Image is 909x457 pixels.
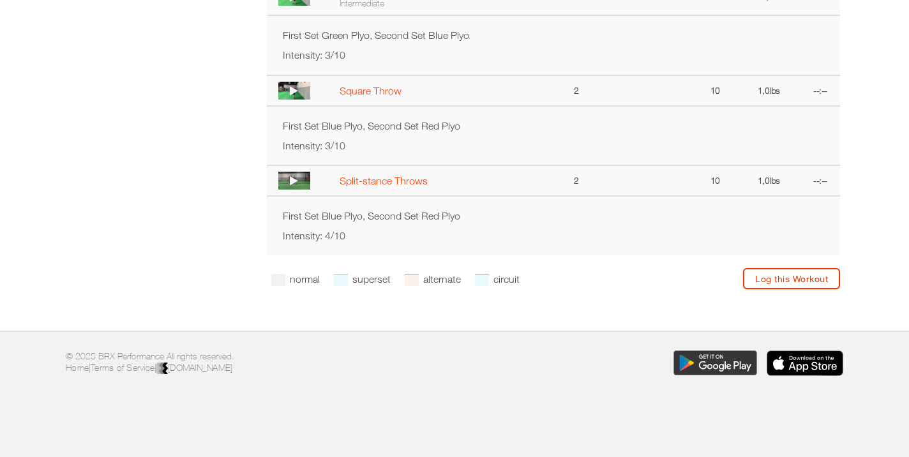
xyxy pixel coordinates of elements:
li: normal [271,268,320,290]
li: superset [334,268,391,290]
li: alternate [405,268,461,290]
a: Home [66,363,89,373]
a: Terms of Service [91,363,154,373]
a: Log this Workout [743,268,840,289]
a: Split-stance Throws [340,175,428,186]
td: 2 [557,75,596,106]
span: lbs [769,175,780,186]
td: 1,0 [737,75,801,106]
p: © 2025 BRX Performance All rights reserved. | | [66,350,445,375]
td: 2 [557,165,596,196]
td: 1,0 [737,165,801,196]
a: Square Throw [340,85,402,96]
p: Intensity: 3/10 [283,139,825,153]
td: 10 [694,75,737,106]
img: thumbnail.png [278,172,310,190]
span: lbs [769,85,780,96]
p: First Set Blue Plyo, Second Set Red Plyo [283,209,825,223]
p: First Set Blue Plyo, Second Set Red Plyo [283,119,825,133]
td: --:-- [800,165,840,196]
td: --:-- [800,75,840,106]
li: circuit [475,268,520,290]
img: Download the BRX Performance app for Google Play [673,350,758,376]
img: Download the BRX Performance app for iOS [767,350,843,376]
img: colorblack-fill [156,363,168,375]
a: [DOMAIN_NAME] [156,363,232,373]
img: thumbnail.png [278,82,310,100]
p: First Set Green Plyo, Second Set Blue Plyo [283,29,825,42]
p: Intensity: 3/10 [283,49,825,62]
td: 10 [694,165,737,196]
p: Intensity: 4/10 [283,229,825,243]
